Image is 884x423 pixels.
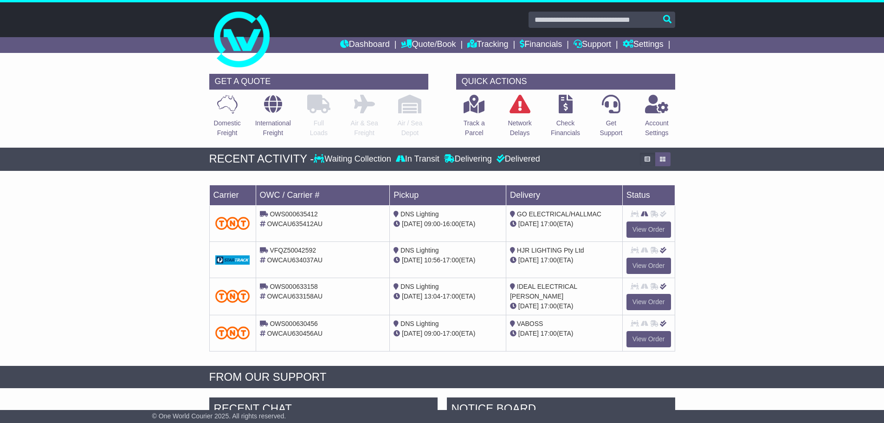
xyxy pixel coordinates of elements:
[394,255,502,265] div: - (ETA)
[256,185,390,205] td: OWC / Carrier #
[394,219,502,229] div: - (ETA)
[270,283,318,290] span: OWS000633158
[541,256,557,264] span: 17:00
[507,94,532,143] a: NetworkDelays
[424,220,440,228] span: 09:00
[541,220,557,228] span: 17:00
[518,220,539,228] span: [DATE]
[267,220,323,228] span: OWCAU635412AU
[443,293,459,300] span: 17:00
[424,293,440,300] span: 13:04
[599,94,623,143] a: GetSupport
[394,329,502,338] div: - (ETA)
[517,320,543,327] span: VABOSS
[494,154,540,164] div: Delivered
[215,255,250,265] img: GetCarrierServiceDarkLogo
[517,247,584,254] span: HJR LIGHTING Pty Ltd
[267,293,323,300] span: OWCAU633158AU
[400,247,439,254] span: DNS Lighting
[645,118,669,138] p: Account Settings
[510,301,619,311] div: (ETA)
[520,37,562,53] a: Financials
[402,256,422,264] span: [DATE]
[400,320,439,327] span: DNS Lighting
[510,329,619,338] div: (ETA)
[307,118,330,138] p: Full Loads
[508,118,531,138] p: Network Delays
[390,185,506,205] td: Pickup
[400,210,439,218] span: DNS Lighting
[622,185,675,205] td: Status
[394,292,502,301] div: - (ETA)
[402,330,422,337] span: [DATE]
[209,397,438,423] div: RECENT CHAT
[152,412,286,420] span: © One World Courier 2025. All rights reserved.
[401,37,456,53] a: Quote/Book
[209,371,675,384] div: FROM OUR SUPPORT
[215,326,250,339] img: TNT_Domestic.png
[270,210,318,218] span: OWS000635412
[442,154,494,164] div: Delivering
[626,221,671,238] a: View Order
[215,290,250,302] img: TNT_Domestic.png
[510,219,619,229] div: (ETA)
[626,331,671,347] a: View Order
[402,293,422,300] span: [DATE]
[550,94,581,143] a: CheckFinancials
[443,220,459,228] span: 16:00
[398,118,423,138] p: Air / Sea Depot
[255,118,291,138] p: International Freight
[626,258,671,274] a: View Order
[645,94,669,143] a: AccountSettings
[506,185,622,205] td: Delivery
[215,217,250,229] img: TNT_Domestic.png
[270,320,318,327] span: OWS000630456
[464,118,485,138] p: Track a Parcel
[209,152,314,166] div: RECENT ACTIVITY -
[443,256,459,264] span: 17:00
[213,94,241,143] a: DomesticFreight
[541,330,557,337] span: 17:00
[447,397,675,423] div: NOTICE BOARD
[626,294,671,310] a: View Order
[623,37,664,53] a: Settings
[424,330,440,337] span: 09:00
[510,283,577,300] span: IDEAL ELECTRICAL [PERSON_NAME]
[510,255,619,265] div: (ETA)
[463,94,485,143] a: Track aParcel
[270,247,316,254] span: VFQZ50042592
[600,118,622,138] p: Get Support
[424,256,440,264] span: 10:56
[267,330,323,337] span: OWCAU630456AU
[340,37,390,53] a: Dashboard
[456,74,675,90] div: QUICK ACTIONS
[518,302,539,310] span: [DATE]
[574,37,611,53] a: Support
[541,302,557,310] span: 17:00
[394,154,442,164] div: In Transit
[267,256,323,264] span: OWCAU634037AU
[443,330,459,337] span: 17:00
[400,283,439,290] span: DNS Lighting
[209,185,256,205] td: Carrier
[402,220,422,228] span: [DATE]
[517,210,601,218] span: GO ELECTRICAL/HALLMAC
[209,74,428,90] div: GET A QUOTE
[467,37,508,53] a: Tracking
[213,118,240,138] p: Domestic Freight
[255,94,291,143] a: InternationalFreight
[551,118,580,138] p: Check Financials
[518,330,539,337] span: [DATE]
[518,256,539,264] span: [DATE]
[351,118,378,138] p: Air & Sea Freight
[314,154,393,164] div: Waiting Collection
